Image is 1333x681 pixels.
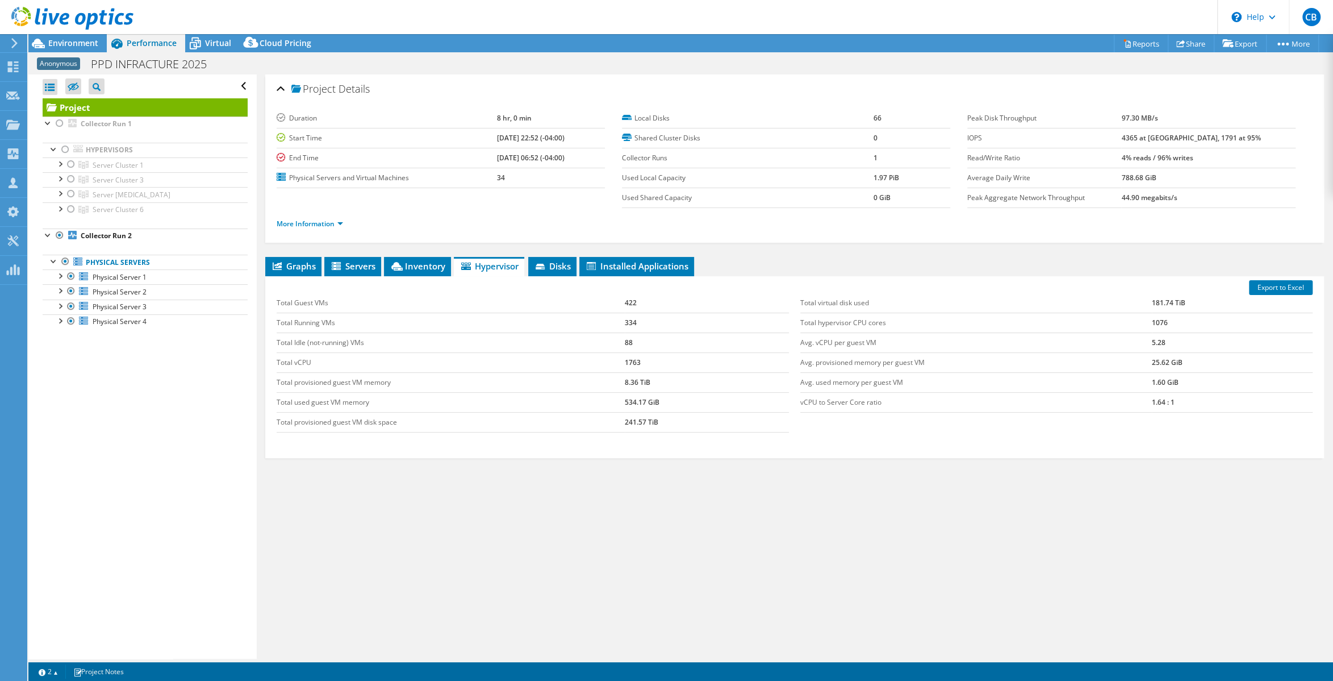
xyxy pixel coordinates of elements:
b: 97.30 MB/s [1121,113,1158,123]
td: 88 [625,333,789,352]
td: 25.62 GiB [1152,352,1313,372]
b: Collector Run 1 [81,119,132,128]
span: Installed Applications [585,260,688,272]
span: Environment [48,38,98,48]
label: Peak Disk Throughput [967,113,1121,124]
span: Graphs [271,260,316,272]
label: Average Daily Write [967,172,1121,184]
a: 2 [31,665,66,679]
span: Servers [330,260,375,272]
span: Physical Server 2 [93,287,147,297]
td: 8.36 TiB [625,372,789,392]
td: Total Running VMs [277,313,625,333]
a: Physical Server 3 [43,300,248,314]
span: Performance [127,38,177,48]
a: Share [1168,35,1214,52]
a: More [1266,35,1319,52]
label: Duration [277,113,497,124]
label: Used Shared Capacity [622,192,874,204]
svg: \n [1231,12,1242,22]
b: 4365 at [GEOGRAPHIC_DATA], 1791 at 95% [1121,133,1260,143]
td: Total provisioned guest VM disk space [277,412,625,432]
td: Avg. vCPU per guest VM [800,333,1152,352]
td: Total hypervisor CPU cores [800,313,1152,333]
span: Physical Server 1 [93,272,147,282]
span: Virtual [205,38,231,48]
label: IOPS [967,132,1121,144]
h1: PPD INFRACTURE 2025 [86,58,224,70]
td: 422 [625,293,789,313]
a: Hypervisors [43,143,248,157]
b: 8 hr, 0 min [497,113,532,123]
label: Physical Servers and Virtual Machines [277,172,497,184]
a: Server Cluster 6 [43,202,248,217]
a: Project Notes [65,665,132,679]
td: vCPU to Server Core ratio [800,392,1152,412]
td: 334 [625,313,789,333]
b: 66 [874,113,881,123]
span: Physical Server 4 [93,317,147,326]
span: Server Cluster 6 [93,205,144,214]
td: 534.17 GiB [625,392,789,412]
td: 241.57 TiB [625,412,789,432]
b: [DATE] 06:52 (-04:00) [497,153,565,163]
label: Collector Runs [622,152,874,164]
span: Server [MEDICAL_DATA] [93,190,170,200]
label: Local Disks [622,113,874,124]
b: 1.97 PiB [874,173,899,182]
a: More Information [277,219,343,229]
td: 1.60 GiB [1152,372,1313,392]
a: Physical Server 1 [43,269,248,284]
a: Server Cluster 5 [43,187,248,202]
span: CB [1302,8,1321,26]
label: Shared Cluster Disks [622,132,874,144]
label: Read/Write Ratio [967,152,1121,164]
td: Total provisioned guest VM memory [277,372,625,392]
td: Total Guest VMs [277,293,625,313]
label: End Time [277,152,497,164]
span: Physical Server 3 [93,302,147,312]
b: 4% reads / 96% writes [1121,153,1193,163]
b: [DATE] 22:52 (-04:00) [497,133,565,143]
a: Physical Server 2 [43,284,248,299]
a: Collector Run 2 [43,229,248,243]
span: Anonymous [37,57,80,70]
span: Cloud Pricing [260,38,311,48]
label: Start Time [277,132,497,144]
b: 0 GiB [874,193,891,202]
span: Disks [534,260,571,272]
td: 1076 [1152,313,1313,333]
b: Collector Run 2 [81,231,132,240]
td: 1763 [625,352,789,372]
td: 1.64 : 1 [1152,392,1313,412]
a: Server Cluster 3 [43,172,248,187]
td: 181.74 TiB [1152,293,1313,313]
a: Server Cluster 1 [43,157,248,172]
b: 788.68 GiB [1121,173,1156,182]
a: Collector Run 1 [43,117,248,131]
a: Project [43,98,248,117]
td: Total used guest VM memory [277,392,625,412]
span: Server Cluster 1 [93,160,144,170]
b: 1 [874,153,877,163]
a: Reports [1114,35,1168,52]
a: Export [1214,35,1267,52]
td: Total virtual disk used [800,293,1152,313]
label: Peak Aggregate Network Throughput [967,192,1121,204]
td: Avg. provisioned memory per guest VM [800,352,1152,372]
span: Server Cluster 3 [93,175,144,185]
b: 44.90 megabits/s [1121,193,1177,202]
td: Total Idle (not-running) VMs [277,333,625,352]
a: Physical Servers [43,255,248,269]
b: 0 [874,133,877,143]
td: 5.28 [1152,333,1313,352]
span: Details [339,82,370,95]
span: Project [291,84,336,95]
span: Hypervisor [459,260,519,272]
a: Physical Server 4 [43,314,248,329]
label: Used Local Capacity [622,172,874,184]
td: Total vCPU [277,352,625,372]
td: Avg. used memory per guest VM [800,372,1152,392]
a: Export to Excel [1249,280,1313,295]
b: 34 [497,173,505,182]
